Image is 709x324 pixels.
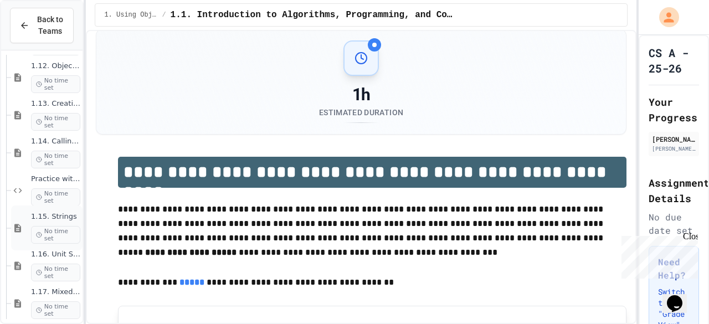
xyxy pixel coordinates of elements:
[652,145,696,153] div: [PERSON_NAME][DOMAIN_NAME][EMAIL_ADDRESS][PERSON_NAME][DOMAIN_NAME]
[31,226,80,244] span: No time set
[31,301,80,319] span: No time set
[36,14,64,37] span: Back to Teams
[10,8,74,43] button: Back to Teams
[104,11,157,19] span: 1. Using Objects and Methods
[649,210,699,237] div: No due date set
[648,4,682,30] div: My Account
[4,4,76,70] div: Chat with us now!Close
[31,287,80,297] span: 1.17. Mixed Up Code Practice 1.1-1.6
[31,188,80,206] span: No time set
[31,174,80,184] span: Practice with Class & Instance Methods
[31,75,80,93] span: No time set
[649,45,699,76] h1: CS A - 25-26
[31,151,80,168] span: No time set
[649,94,699,125] h2: Your Progress
[617,232,698,279] iframe: chat widget
[662,280,698,313] iframe: chat widget
[171,8,454,22] span: 1.1. Introduction to Algorithms, Programming, and Compilers
[652,134,696,144] div: [PERSON_NAME]
[31,264,80,281] span: No time set
[31,212,80,222] span: 1.15. Strings
[31,99,80,109] span: 1.13. Creating and Initializing Objects: Constructors
[649,175,699,206] h2: Assignment Details
[319,85,403,105] div: 1h
[31,250,80,259] span: 1.16. Unit Summary 1a (1.1-1.6)
[31,61,80,71] span: 1.12. Objects - Instances of Classes
[31,113,80,131] span: No time set
[162,11,166,19] span: /
[319,107,403,118] div: Estimated Duration
[31,137,80,146] span: 1.14. Calling Instance Methods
